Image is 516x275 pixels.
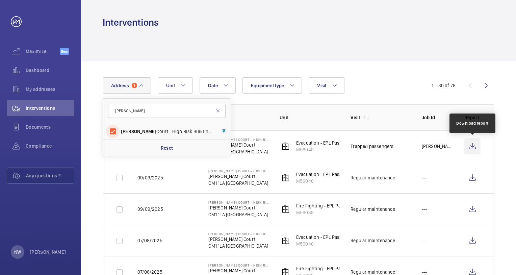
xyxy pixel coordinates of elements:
p: Evacuation - EPL Passenger Lift No 2 [296,234,373,241]
span: 1 [132,83,137,88]
p: [PERSON_NAME] Court - High Risk Building [208,169,268,173]
p: [PERSON_NAME] Court - High Risk Building [208,137,268,142]
button: Date [200,77,236,94]
span: Any questions ? [26,172,74,179]
button: Address1 [103,77,151,94]
p: M56040 [296,241,373,247]
span: Equipment type [251,83,284,88]
p: Fire Fighting - EPL Passenger Lift No 1 [296,265,376,272]
h1: Interventions [103,16,159,29]
div: Regular maintenance [351,237,395,244]
p: CM1 1LA [GEOGRAPHIC_DATA] [208,211,268,218]
p: Job Id [422,114,454,121]
span: My addresses [26,86,74,93]
p: [PERSON_NAME] Court [208,236,268,243]
p: [PERSON_NAME] Court [208,173,268,180]
span: Address [111,83,129,88]
img: elevator.svg [281,205,289,213]
span: Dashboard [26,67,74,74]
button: Visit [309,77,344,94]
p: Address [208,114,268,121]
span: Beta [60,48,69,55]
input: Search by address [108,104,226,118]
p: M56039 [296,209,376,216]
span: Maximize [26,48,60,55]
p: NW [14,249,21,255]
img: elevator.svg [281,174,289,182]
p: [PERSON_NAME] Court [208,142,268,148]
p: Fire Fighting - EPL Passenger Lift No 1 [296,202,376,209]
div: Trapped passengers [351,143,393,150]
p: 09/09/2025 [137,206,163,212]
p: CM1 1LA [GEOGRAPHIC_DATA] [208,180,268,186]
span: [PERSON_NAME] [121,129,156,134]
p: [PERSON_NAME] [422,143,454,150]
img: elevator.svg [281,142,289,150]
p: 09/09/2025 [137,174,163,181]
p: CM1 1LA [GEOGRAPHIC_DATA] [208,148,268,155]
button: Unit [158,77,193,94]
p: [PERSON_NAME] Court - High Risk Building [208,263,268,267]
div: Regular maintenance [351,174,395,181]
p: [PERSON_NAME] Court - High Risk Building [208,232,268,236]
p: [PERSON_NAME] Court [208,204,268,211]
div: Regular maintenance [351,206,395,212]
p: --- [422,237,427,244]
span: Compliance [26,143,74,149]
img: elevator.svg [281,236,289,245]
p: [PERSON_NAME] Court - High Risk Building [208,200,268,204]
span: Documents [26,124,74,130]
p: Visit [351,114,361,121]
p: M56040 [296,178,373,184]
button: Equipment type [242,77,302,94]
p: M56040 [296,146,373,153]
span: Visit [317,83,326,88]
span: Court - High Risk Building - [STREET_ADDRESS] [121,128,214,135]
p: Reset [161,145,173,151]
span: Interventions [26,105,74,111]
p: 07/08/2025 [137,237,162,244]
p: CM1 1LA [GEOGRAPHIC_DATA] [208,243,268,249]
div: Download report [456,120,489,126]
p: Evacuation - EPL Passenger Lift No 2 [296,171,373,178]
p: Evacuation - EPL Passenger Lift No 2 [296,140,373,146]
p: Unit [280,114,340,121]
span: Date [208,83,218,88]
p: --- [422,174,427,181]
p: --- [422,206,427,212]
p: [PERSON_NAME] [30,249,66,255]
p: [PERSON_NAME] Court [208,267,268,274]
span: Unit [166,83,175,88]
div: 1 – 30 of 78 [432,82,456,89]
